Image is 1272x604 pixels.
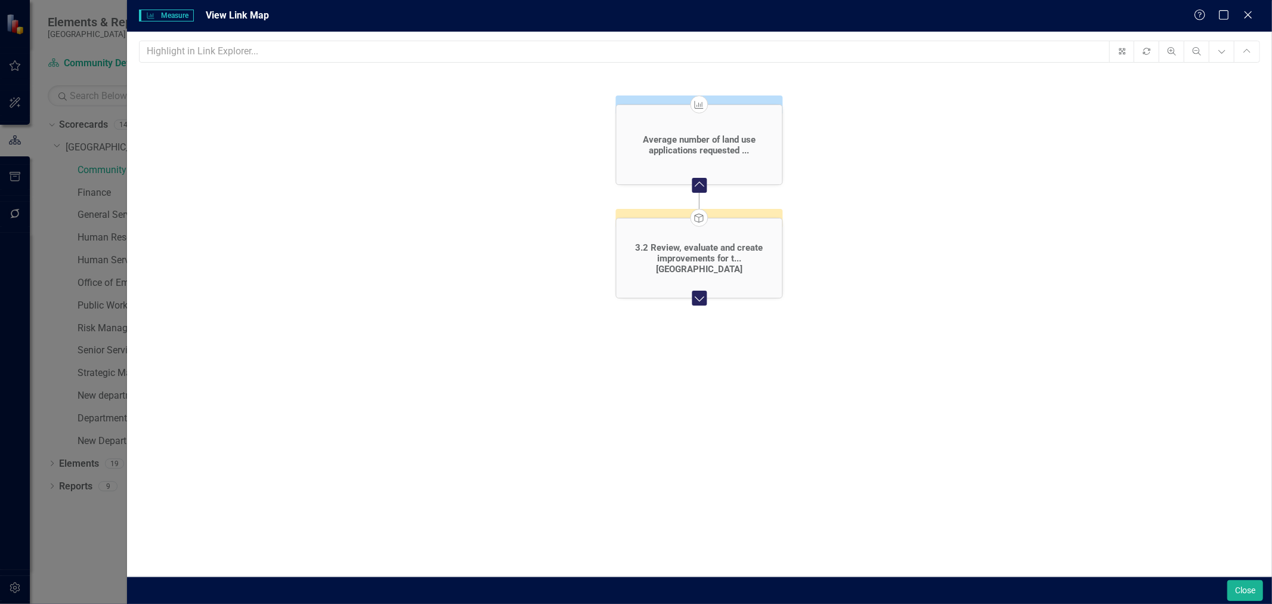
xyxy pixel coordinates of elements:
[617,242,782,264] a: 3.2 Review, evaluate and create improvements for t...
[620,242,779,264] div: 3.2 Review, evaluate and create improvements for t...
[620,134,779,156] div: Average number of land use applications requested ...
[139,10,193,21] span: Measure
[653,264,745,275] span: [GEOGRAPHIC_DATA]
[139,41,1110,63] input: Highlight in Link Explorer...
[1227,580,1263,601] button: Close
[206,10,269,21] span: View Link Map
[617,134,782,156] a: Average number of land use applications requested ...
